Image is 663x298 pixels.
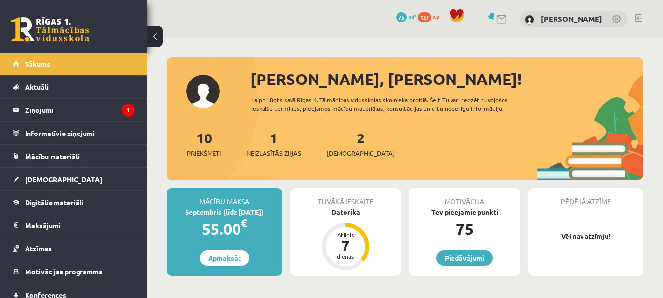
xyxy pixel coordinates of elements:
[13,76,135,98] a: Aktuāli
[25,82,49,91] span: Aktuāli
[409,188,521,207] div: Motivācija
[122,104,135,117] i: 1
[187,148,221,158] span: Priekšmeti
[246,129,301,158] a: 1Neizlasītās ziņas
[11,17,89,42] a: Rīgas 1. Tālmācības vidusskola
[290,207,401,217] div: Datorika
[167,188,282,207] div: Mācību maksa
[13,99,135,121] a: Ziņojumi1
[13,122,135,144] a: Informatīvie ziņojumi
[13,191,135,214] a: Digitālie materiāli
[533,231,638,241] p: Vēl nav atzīmju!
[25,214,135,237] legend: Maksājumi
[25,99,135,121] legend: Ziņojumi
[525,15,534,25] img: Jeļizaveta Kudrjavceva
[408,12,416,20] span: mP
[418,12,444,20] a: 127 xp
[167,207,282,217] div: Septembris (līdz [DATE])
[13,214,135,237] a: Maksājumi
[290,188,401,207] div: Tuvākā ieskaite
[418,12,431,22] span: 127
[528,188,643,207] div: Pēdējā atzīme
[246,148,301,158] span: Neizlasītās ziņas
[13,145,135,167] a: Mācību materiāli
[13,168,135,190] a: [DEMOGRAPHIC_DATA]
[167,217,282,241] div: 55.00
[25,244,52,253] span: Atzīmes
[25,175,102,184] span: [DEMOGRAPHIC_DATA]
[13,53,135,75] a: Sākums
[331,232,360,238] div: Atlicis
[290,207,401,271] a: Datorika Atlicis 7 dienas
[541,14,602,24] a: [PERSON_NAME]
[331,238,360,253] div: 7
[25,59,50,68] span: Sākums
[187,129,221,158] a: 10Priekšmeti
[25,152,80,161] span: Mācību materiāli
[436,250,493,266] a: Piedāvājumi
[25,122,135,144] legend: Informatīvie ziņojumi
[200,250,249,266] a: Apmaksāt
[250,67,643,91] div: [PERSON_NAME], [PERSON_NAME]!
[327,129,395,158] a: 2[DEMOGRAPHIC_DATA]
[241,216,247,230] span: €
[327,148,395,158] span: [DEMOGRAPHIC_DATA]
[25,267,103,276] span: Motivācijas programma
[331,253,360,259] div: dienas
[433,12,439,20] span: xp
[409,207,521,217] div: Tev pieejamie punkti
[396,12,416,20] a: 75 mP
[25,198,83,207] span: Digitālie materiāli
[409,217,521,241] div: 75
[13,260,135,283] a: Motivācijas programma
[251,95,537,113] div: Laipni lūgts savā Rīgas 1. Tālmācības vidusskolas skolnieka profilā. Šeit Tu vari redzēt tuvojošo...
[396,12,407,22] span: 75
[13,237,135,260] a: Atzīmes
